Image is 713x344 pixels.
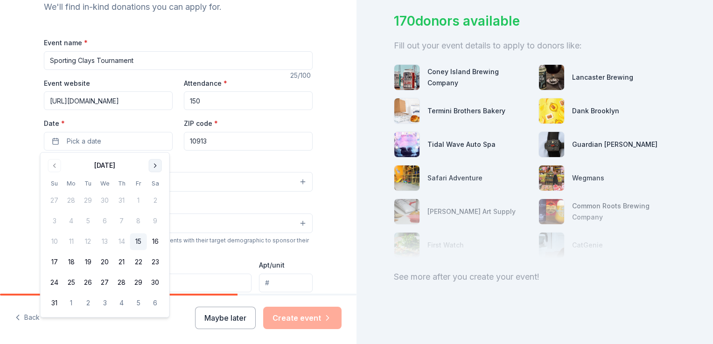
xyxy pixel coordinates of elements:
button: 31 [46,295,63,312]
button: 27 [97,275,113,291]
button: 29 [130,275,147,291]
label: ZIP code [184,119,218,128]
input: 12345 (U.S. only) [184,132,313,151]
button: 21 [113,254,130,271]
div: 25 /100 [290,70,313,81]
button: 30 [147,275,164,291]
th: Thursday [113,179,130,188]
button: 5 [130,295,147,312]
button: 3 [97,295,113,312]
th: Saturday [147,179,164,188]
button: 25 [63,275,80,291]
label: Date [44,119,173,128]
button: 17 [46,254,63,271]
button: Select [44,213,313,233]
span: Pick a date [67,136,101,147]
button: Maybe later [195,307,256,329]
label: Apt/unit [259,261,285,270]
div: Tidal Wave Auto Spa [427,139,496,150]
img: photo for Dank Brooklyn [539,98,564,124]
img: photo for Tidal Wave Auto Spa [394,132,419,157]
th: Wednesday [97,179,113,188]
button: Pick a date [44,132,173,151]
input: # [259,274,313,292]
img: photo for Termini Brothers Bakery [394,98,419,124]
th: Monday [63,179,80,188]
div: Guardian [PERSON_NAME] [572,139,657,150]
button: 28 [113,275,130,291]
button: 1 [63,295,80,312]
label: Event website [44,79,90,88]
button: 16 [147,234,164,250]
input: https://www... [44,91,173,110]
button: 15 [130,234,147,250]
div: Lancaster Brewing [572,72,633,83]
button: 19 [80,254,97,271]
label: Event name [44,38,88,48]
button: 18 [63,254,80,271]
button: 23 [147,254,164,271]
button: 24 [46,275,63,291]
label: Attendance [184,79,227,88]
div: Dank Brooklyn [572,105,619,117]
th: Friday [130,179,147,188]
img: photo for Coney Island Brewing Company [394,65,419,90]
button: 6 [147,295,164,312]
input: 20 [184,91,313,110]
button: 4 [113,295,130,312]
div: 170 donors available [394,11,676,31]
button: 20 [97,254,113,271]
div: See more after you create your event! [394,269,676,284]
div: Coney Island Brewing Company [427,66,531,89]
button: Go to next month [149,159,162,172]
button: Select [44,172,313,192]
button: 22 [130,254,147,271]
button: 2 [80,295,97,312]
div: Termini Brothers Bakery [427,105,505,117]
button: Back [15,308,40,328]
th: Sunday [46,179,63,188]
button: Go to previous month [48,159,61,172]
div: We use this information to help brands find events with their target demographic to sponsor their... [44,237,313,252]
div: [DATE] [94,160,115,171]
img: photo for Lancaster Brewing [539,65,564,90]
div: Fill out your event details to apply to donors like: [394,38,676,53]
th: Tuesday [80,179,97,188]
img: photo for Guardian Angel Device [539,132,564,157]
button: 26 [80,275,97,291]
input: Spring Fundraiser [44,51,313,70]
